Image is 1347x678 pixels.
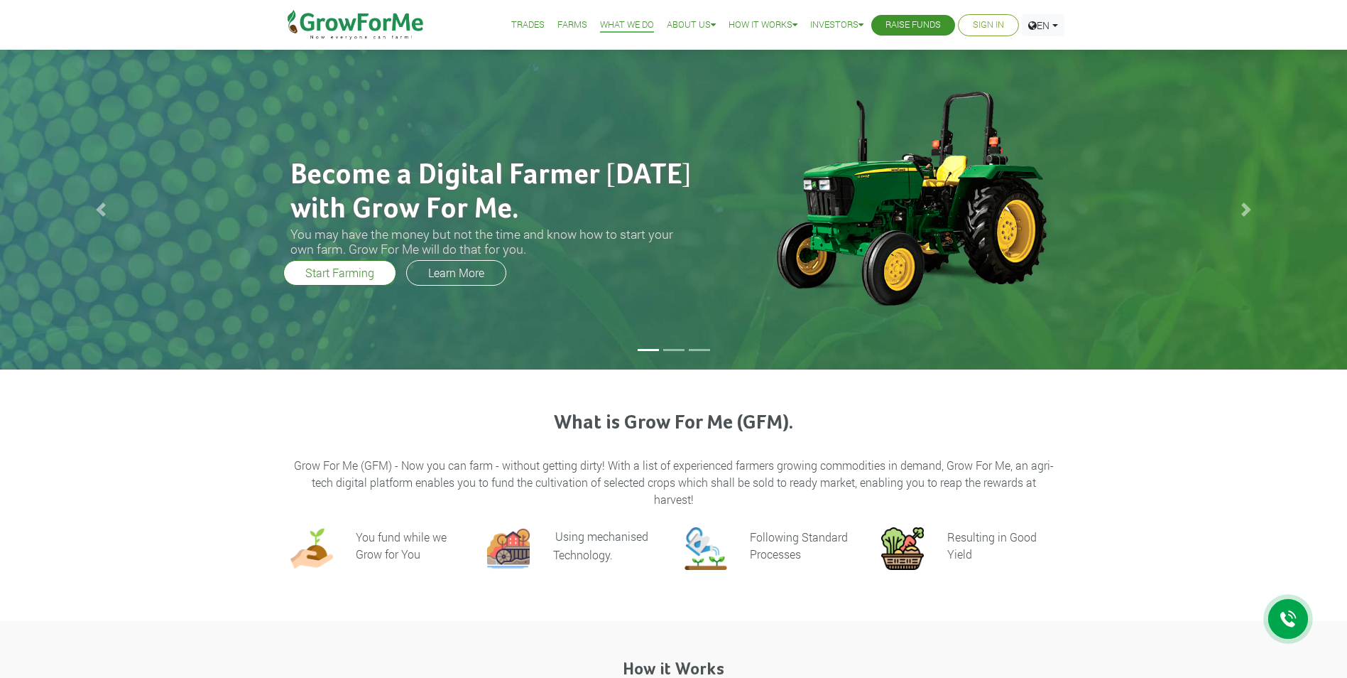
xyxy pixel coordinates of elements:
p: Using mechanised Technology. [553,529,648,562]
h3: What is Grow For Me (GFM). [293,411,1055,436]
img: growforme image [685,527,727,570]
img: growforme image [881,527,924,570]
img: growforme image [290,527,333,570]
p: Grow For Me (GFM) - Now you can farm - without getting dirty! With a list of experienced farmers ... [293,457,1055,508]
a: Investors [810,18,863,33]
a: Farms [557,18,587,33]
h6: Following Standard Processes [750,529,848,561]
a: How it Works [729,18,797,33]
a: EN [1022,14,1064,36]
img: growforme image [752,84,1068,311]
a: Raise Funds [885,18,941,33]
h3: You may have the money but not the time and know how to start your own farm. Grow For Me will do ... [290,227,695,257]
a: Start Farming [283,260,396,286]
a: About Us [667,18,716,33]
h6: Resulting in Good Yield [947,529,1037,561]
h2: Become a Digital Farmer [DATE] with Grow For Me. [290,158,695,227]
h6: You fund while we Grow for You [356,529,447,561]
a: Trades [511,18,545,33]
a: Learn More [406,260,506,286]
a: Sign In [973,18,1004,33]
a: What We Do [600,18,654,33]
img: growforme image [487,527,530,570]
